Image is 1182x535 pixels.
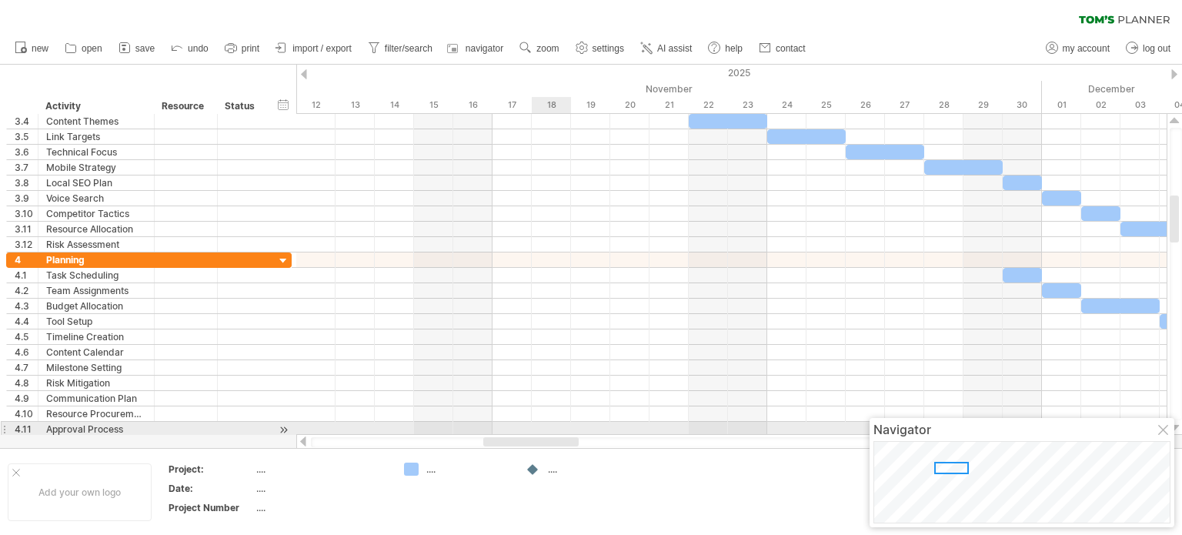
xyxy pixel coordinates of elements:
[15,422,38,436] div: 4.11
[15,345,38,359] div: 4.6
[15,145,38,159] div: 3.6
[242,43,259,54] span: print
[15,391,38,406] div: 4.9
[767,97,806,113] div: Monday, 24 November 2025
[46,345,146,359] div: Content Calendar
[15,283,38,298] div: 4.2
[46,252,146,267] div: Planning
[32,43,48,54] span: new
[1003,97,1042,113] div: Sunday, 30 November 2025
[46,206,146,221] div: Competitor Tactics
[1143,43,1170,54] span: log out
[46,299,146,313] div: Budget Allocation
[272,38,356,59] a: import / export
[167,38,213,59] a: undo
[135,43,155,54] span: save
[8,463,152,521] div: Add your own logo
[453,97,492,113] div: Sunday, 16 November 2025
[256,482,386,495] div: ....
[11,38,53,59] a: new
[516,38,563,59] a: zoom
[689,97,728,113] div: Saturday, 22 November 2025
[46,422,146,436] div: Approval Process
[1120,97,1160,113] div: Wednesday, 3 December 2025
[636,38,696,59] a: AI assist
[704,38,747,59] a: help
[46,314,146,329] div: Tool Setup
[46,376,146,390] div: Risk Mitigation
[221,38,264,59] a: print
[15,268,38,283] div: 4.1
[225,99,259,114] div: Status
[445,38,508,59] a: navigator
[15,206,38,221] div: 3.10
[610,97,649,113] div: Thursday, 20 November 2025
[776,43,806,54] span: contact
[755,38,810,59] a: contact
[46,268,146,283] div: Task Scheduling
[46,160,146,175] div: Mobile Strategy
[46,176,146,190] div: Local SEO Plan
[169,501,253,514] div: Project Number
[548,463,632,476] div: ....
[649,97,689,113] div: Friday, 21 November 2025
[364,38,437,59] a: filter/search
[162,99,209,114] div: Resource
[256,501,386,514] div: ....
[963,97,1003,113] div: Saturday, 29 November 2025
[1042,97,1081,113] div: Monday, 1 December 2025
[46,222,146,236] div: Resource Allocation
[46,191,146,206] div: Voice Search
[571,97,610,113] div: Wednesday, 19 November 2025
[15,129,38,144] div: 3.5
[15,191,38,206] div: 3.9
[924,97,963,113] div: Friday, 28 November 2025
[46,283,146,298] div: Team Assignments
[1081,97,1120,113] div: Tuesday, 2 December 2025
[61,38,107,59] a: open
[1042,38,1114,59] a: my account
[532,97,571,113] div: Tuesday, 18 November 2025
[414,97,453,113] div: Saturday, 15 November 2025
[375,97,414,113] div: Friday, 14 November 2025
[45,99,145,114] div: Activity
[256,463,386,476] div: ....
[15,222,38,236] div: 3.11
[46,237,146,252] div: Risk Assessment
[276,422,291,438] div: scroll to activity
[15,252,38,267] div: 4
[725,43,743,54] span: help
[15,360,38,375] div: 4.7
[46,360,146,375] div: Milestone Setting
[46,129,146,144] div: Link Targets
[1122,38,1175,59] a: log out
[15,376,38,390] div: 4.8
[296,97,336,113] div: Wednesday, 12 November 2025
[385,43,432,54] span: filter/search
[15,314,38,329] div: 4.4
[15,114,38,129] div: 3.4
[46,406,146,421] div: Resource Procurement
[46,114,146,129] div: Content Themes
[46,145,146,159] div: Technical Focus
[657,43,692,54] span: AI assist
[846,97,885,113] div: Wednesday, 26 November 2025
[593,43,624,54] span: settings
[1063,43,1110,54] span: my account
[15,329,38,344] div: 4.5
[15,176,38,190] div: 3.8
[169,482,253,495] div: Date:
[885,97,924,113] div: Thursday, 27 November 2025
[15,406,38,421] div: 4.10
[873,422,1170,437] div: Navigator
[806,97,846,113] div: Tuesday, 25 November 2025
[82,43,102,54] span: open
[466,43,503,54] span: navigator
[15,160,38,175] div: 3.7
[15,299,38,313] div: 4.3
[572,38,629,59] a: settings
[46,329,146,344] div: Timeline Creation
[46,391,146,406] div: Communication Plan
[188,43,209,54] span: undo
[169,463,253,476] div: Project:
